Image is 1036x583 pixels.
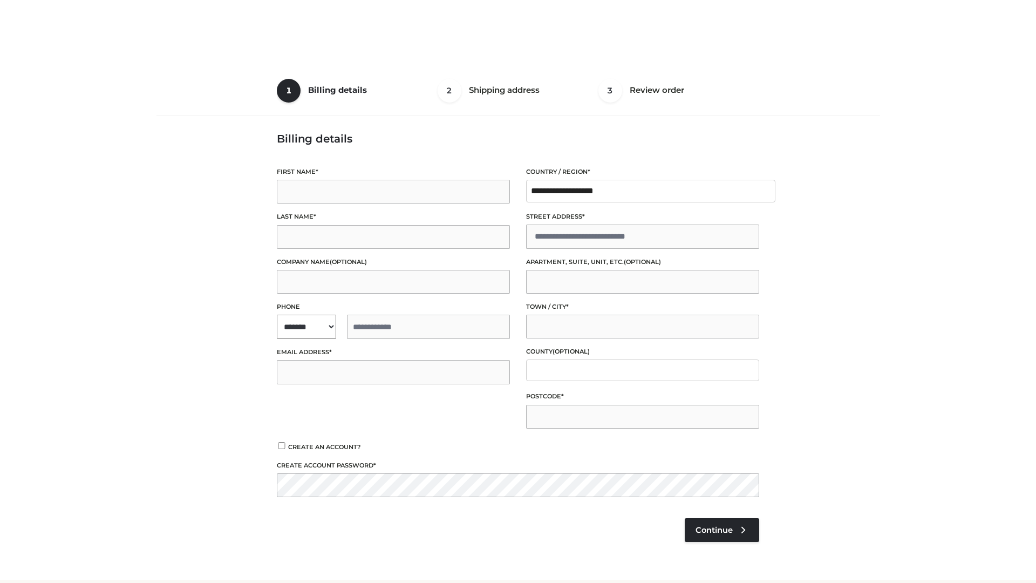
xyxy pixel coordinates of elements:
label: Apartment, suite, unit, etc. [526,257,759,267]
input: Create an account? [277,442,287,449]
span: Shipping address [469,85,540,95]
label: County [526,347,759,357]
span: 3 [598,79,622,103]
span: Review order [630,85,684,95]
label: First name [277,167,510,177]
label: Last name [277,212,510,222]
span: 2 [438,79,461,103]
span: Billing details [308,85,367,95]
span: (optional) [553,348,590,355]
label: Country / Region [526,167,759,177]
label: Email address [277,347,510,357]
span: (optional) [624,258,661,266]
span: 1 [277,79,301,103]
a: Continue [685,518,759,542]
span: Continue [696,525,733,535]
h3: Billing details [277,132,759,145]
label: Company name [277,257,510,267]
label: Phone [277,302,510,312]
span: Create an account? [288,443,361,451]
label: Street address [526,212,759,222]
label: Create account password [277,460,759,471]
label: Postcode [526,391,759,402]
span: (optional) [330,258,367,266]
label: Town / City [526,302,759,312]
